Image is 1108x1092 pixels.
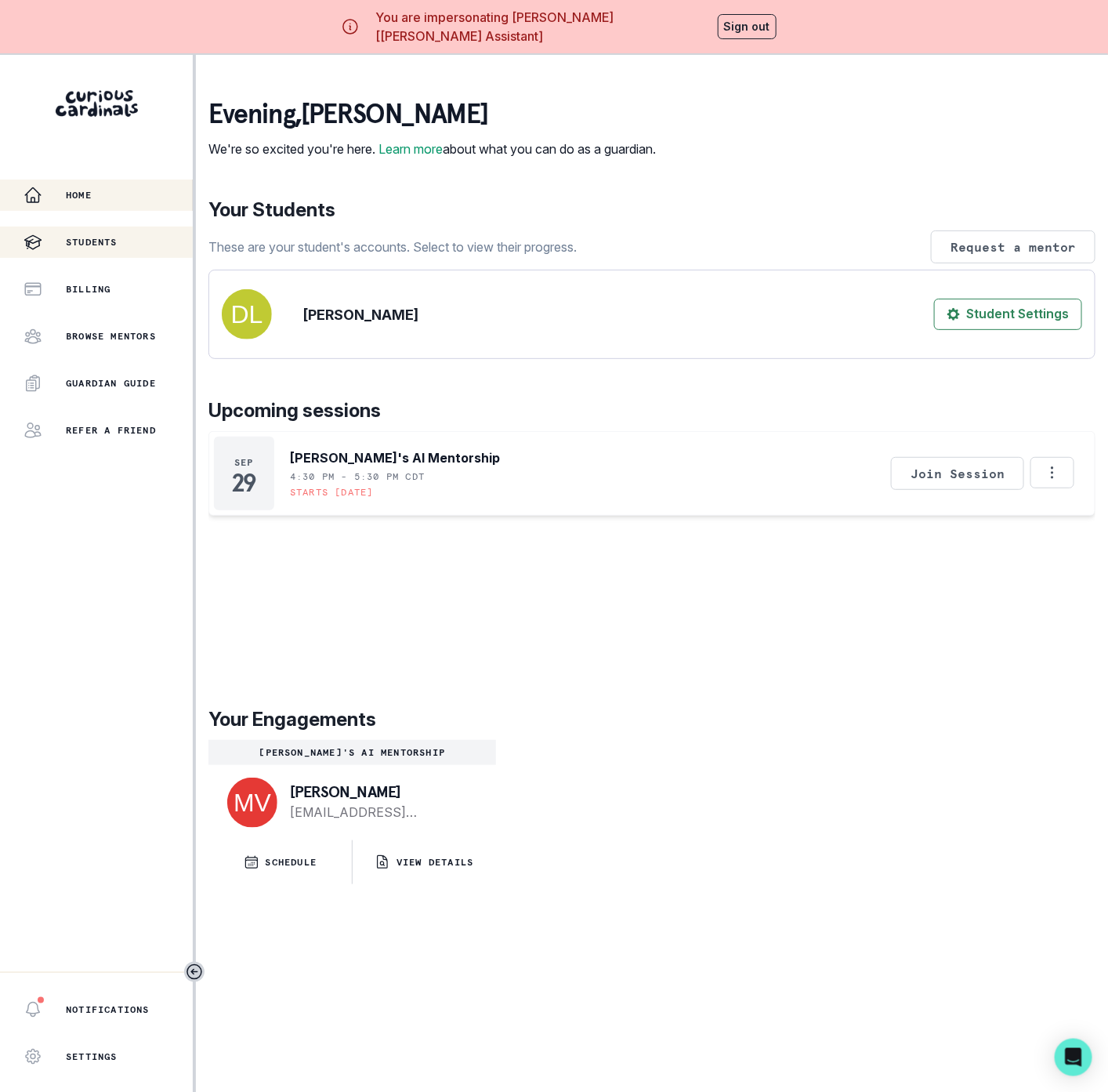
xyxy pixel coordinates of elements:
p: [PERSON_NAME]'s AI Mentorship [290,448,500,467]
p: Notifications [66,1003,150,1016]
p: evening , [PERSON_NAME] [208,99,656,130]
div: Open Intercom Messenger [1055,1039,1092,1076]
button: VIEW DETAILS [353,840,496,884]
button: Request a mentor [931,230,1095,263]
p: Home [66,189,92,201]
img: Curious Cardinals Logo [56,90,138,117]
p: Your Engagements [208,706,1095,734]
p: Starts [DATE] [290,486,374,499]
p: VIEW DETAILS [396,856,473,869]
button: Join Session [891,457,1024,490]
p: Sep [234,456,254,469]
p: Upcoming sessions [208,397,1095,425]
button: Student Settings [934,299,1082,330]
p: Settings [66,1050,118,1063]
p: [PERSON_NAME] [303,304,418,325]
p: Browse Mentors [66,330,156,343]
a: Learn more [378,141,443,157]
p: Refer a friend [66,424,156,437]
p: 29 [232,475,256,491]
p: [PERSON_NAME]'s AI Mentorship [215,746,490,759]
p: Billing [66,283,110,296]
p: Your Students [208,196,1095,224]
button: Options [1030,457,1074,488]
img: svg [222,289,272,339]
a: [EMAIL_ADDRESS][DOMAIN_NAME] [290,803,471,822]
p: SCHEDULE [266,856,317,869]
p: These are your student's accounts. Select to view their progress. [208,238,577,256]
p: 4:30 PM - 5:30 PM CDT [290,470,425,483]
p: You are impersonating [PERSON_NAME] [[PERSON_NAME] Assistant] [375,8,712,45]
p: Guardian Guide [66,377,156,390]
button: Sign out [718,14,777,39]
button: SCHEDULE [208,840,352,884]
p: Students [66,236,118,249]
img: svg [227,778,277,828]
p: We're so excited you're here. about what you can do as a guardian. [208,140,656,158]
button: Toggle sidebar [184,962,205,982]
p: [PERSON_NAME] [290,784,471,800]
